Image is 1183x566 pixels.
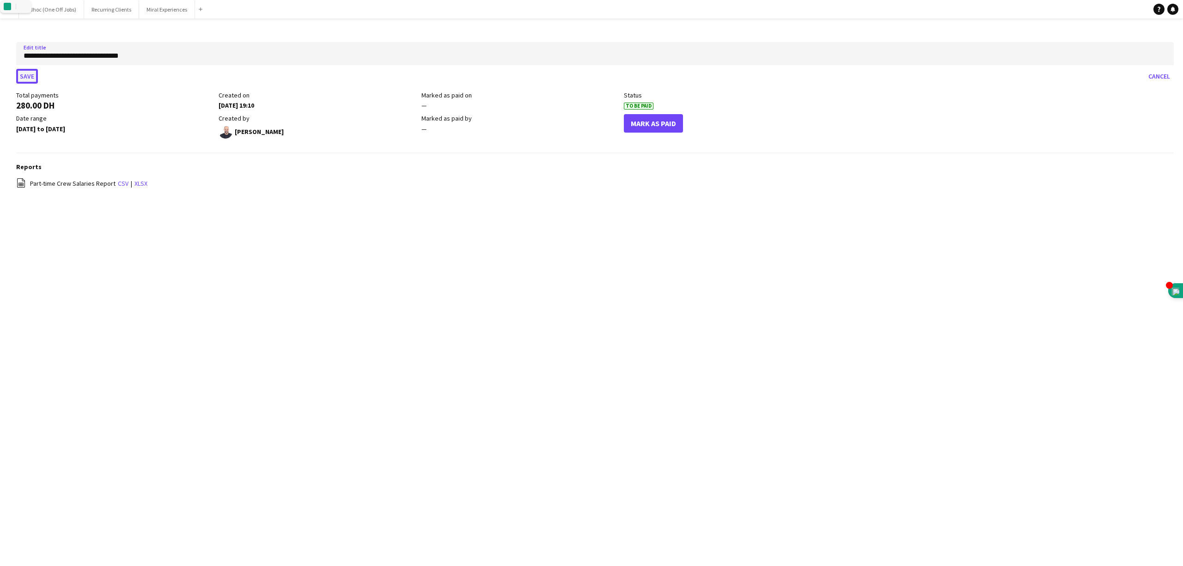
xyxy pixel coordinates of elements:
[84,0,139,18] button: Recurring Clients
[4,3,11,10] img: logo.svg
[219,114,416,122] div: Created by
[219,125,416,139] div: [PERSON_NAME]
[118,179,128,188] a: csv
[624,91,822,99] div: Status
[624,103,653,110] span: To Be Paid
[421,114,619,122] div: Marked as paid by
[1145,69,1174,84] button: Cancel
[16,163,1174,171] h3: Reports
[19,0,84,18] button: Adhoc (One Off Jobs)
[16,114,214,122] div: Date range
[16,101,214,110] div: 280.00 DH
[21,3,28,10] img: search.svg
[624,114,683,133] button: Mark As Paid
[219,101,416,110] div: [DATE] 19:10
[421,125,427,133] span: —
[30,179,116,188] span: Part-time Crew Salaries Report
[219,91,416,99] div: Created on
[421,101,427,110] span: —
[421,91,619,99] div: Marked as paid on
[16,125,214,133] div: [DATE] to [DATE]
[16,178,1174,189] div: |
[134,179,147,188] a: xlsx
[16,69,38,84] button: Save
[16,91,214,99] div: Total payments
[139,0,195,18] button: Miral Experiences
